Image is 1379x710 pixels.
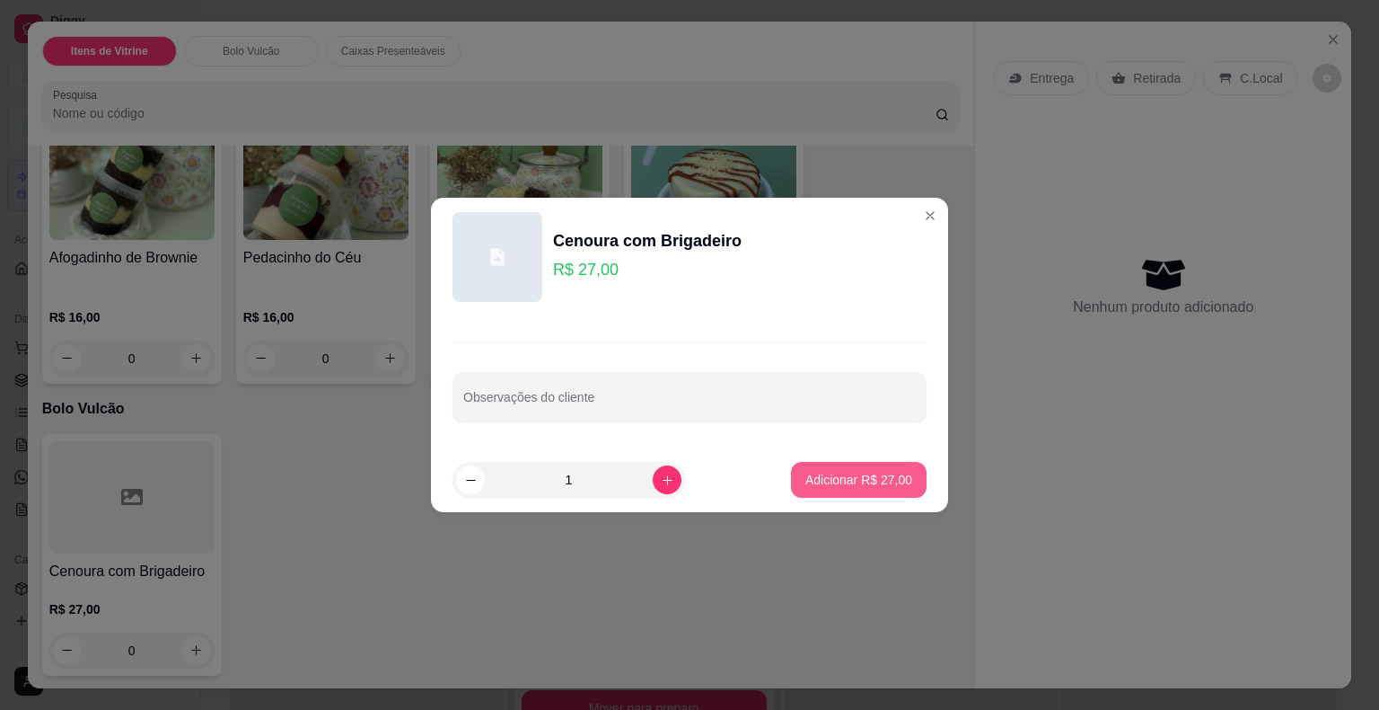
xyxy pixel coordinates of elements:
button: increase-product-quantity [653,466,681,494]
button: Adicionar R$ 27,00 [791,462,927,498]
input: Observações do cliente [463,395,916,413]
p: R$ 27,00 [553,257,742,282]
div: Cenoura com Brigadeiro [553,228,742,253]
button: decrease-product-quantity [456,466,485,494]
p: Adicionar R$ 27,00 [805,471,912,489]
button: Close [916,201,944,230]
